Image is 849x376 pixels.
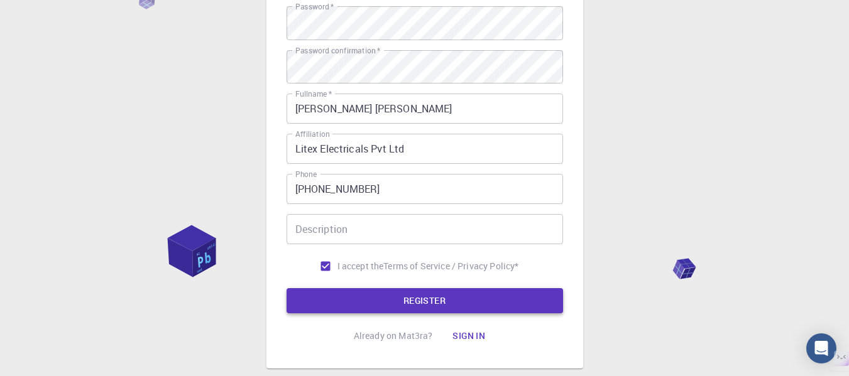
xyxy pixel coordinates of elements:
a: Terms of Service / Privacy Policy* [383,260,518,272]
div: Open Intercom Messenger [806,333,836,363]
p: Already on Mat3ra? [354,330,433,342]
label: Affiliation [295,129,329,139]
button: Sign in [442,323,495,348]
label: Phone [295,169,317,180]
button: REGISTER [287,288,563,313]
span: I accept the [337,260,384,272]
label: Fullname [295,89,332,99]
p: Terms of Service / Privacy Policy * [383,260,518,272]
label: Password confirmation [295,45,380,56]
label: Password [295,1,334,12]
